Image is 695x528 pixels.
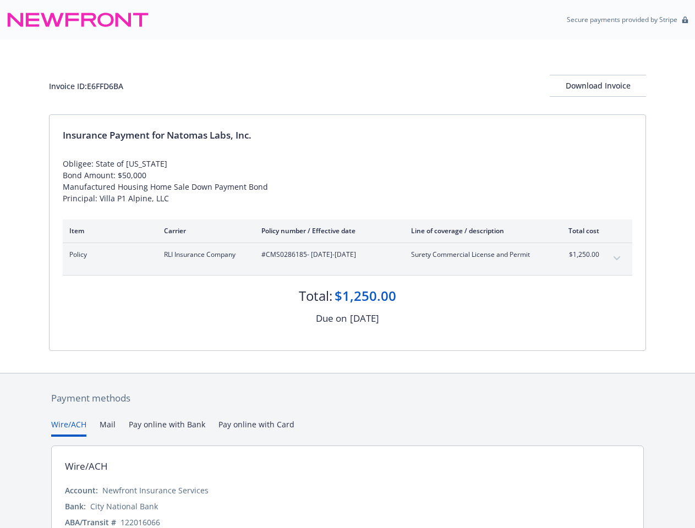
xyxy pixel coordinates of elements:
[69,226,146,235] div: Item
[65,459,108,474] div: Wire/ACH
[299,287,332,305] div: Total:
[608,250,626,267] button: expand content
[550,75,646,96] div: Download Invoice
[335,287,396,305] div: $1,250.00
[411,250,540,260] span: Surety Commercial License and Permit
[164,250,244,260] span: RLI Insurance Company
[49,80,123,92] div: Invoice ID: E6FFD6BA
[69,250,146,260] span: Policy
[350,311,379,326] div: [DATE]
[65,501,86,512] div: Bank:
[100,419,116,437] button: Mail
[121,516,160,528] div: 122016066
[164,226,244,235] div: Carrier
[550,75,646,97] button: Download Invoice
[51,391,644,405] div: Payment methods
[261,226,393,235] div: Policy number / Effective date
[129,419,205,437] button: Pay online with Bank
[65,485,98,496] div: Account:
[51,419,86,437] button: Wire/ACH
[218,419,294,437] button: Pay online with Card
[567,15,677,24] p: Secure payments provided by Stripe
[558,226,599,235] div: Total cost
[261,250,393,260] span: #CMS0286185 - [DATE]-[DATE]
[411,226,540,235] div: Line of coverage / description
[102,485,209,496] div: Newfront Insurance Services
[63,128,632,142] div: Insurance Payment for Natomas Labs, Inc.
[63,158,632,204] div: Obligee: State of [US_STATE] Bond Amount: $50,000 Manufactured Housing Home Sale Down Payment Bon...
[558,250,599,260] span: $1,250.00
[63,243,632,275] div: PolicyRLI Insurance Company#CMS0286185- [DATE]-[DATE]Surety Commercial License and Permit$1,250.0...
[65,516,116,528] div: ABA/Transit #
[90,501,158,512] div: City National Bank
[316,311,347,326] div: Due on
